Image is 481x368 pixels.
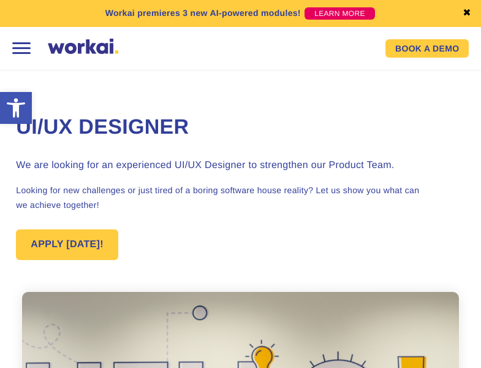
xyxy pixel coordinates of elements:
h3: We are looking for an experienced UI/UX Designer to strengthen our Product Team. [16,158,464,173]
p: Looking for new challenges or just tired of a boring software house reality? Let us show you what... [16,183,464,212]
a: ✖ [463,9,471,18]
a: APPLY [DATE]! [16,229,118,260]
a: LEARN MORE [305,7,375,20]
p: Workai premieres 3 new AI-powered modules! [105,7,301,20]
h1: UI/UX Designer [16,113,464,142]
a: BOOK A DEMO [385,39,469,58]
